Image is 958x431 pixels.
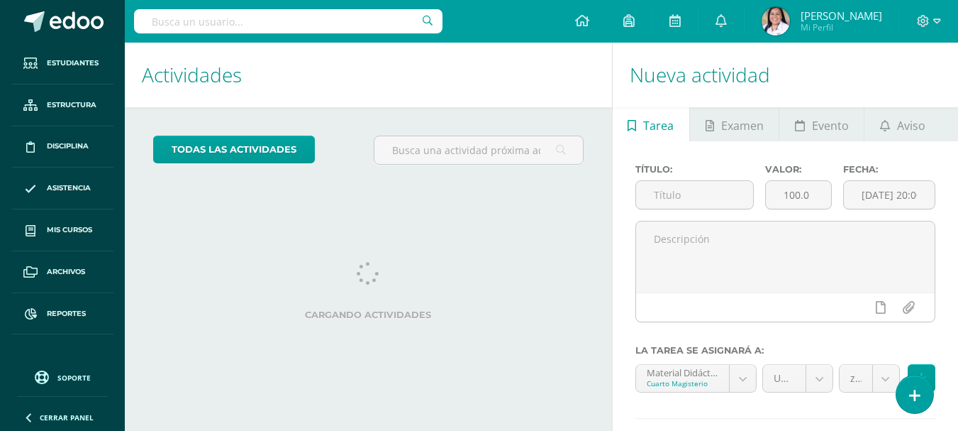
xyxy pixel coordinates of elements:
label: Cargando actividades [153,310,584,320]
h1: Nueva actividad [630,43,941,107]
input: Fecha de entrega [844,181,935,209]
h1: Actividades [142,43,595,107]
span: Evento [812,109,849,143]
span: Mis cursos [47,224,92,236]
a: Estudiantes [11,43,113,84]
label: La tarea se asignará a: [635,345,935,356]
div: Cuarto Magisterio [647,378,719,388]
a: Archivos [11,251,113,293]
a: Soporte [17,367,108,386]
a: Evento [779,107,864,141]
a: Mis cursos [11,209,113,251]
input: Título [636,181,753,209]
a: Reportes [11,293,113,335]
span: Aviso [897,109,925,143]
a: Unidad 4 [763,365,832,392]
span: Soporte [57,373,91,383]
a: todas las Actividades [153,136,315,163]
a: Asistencia [11,168,113,209]
span: [PERSON_NAME] [801,9,882,23]
span: Estudiantes [47,58,99,69]
span: Mi Perfil [801,21,882,33]
span: Unidad 4 [774,365,795,392]
a: Estructura [11,84,113,126]
span: Estructura [47,99,96,111]
span: Examen [721,109,764,143]
div: Material Didáctico 'A' [647,365,719,378]
span: Asistencia [47,182,91,194]
span: Cerrar panel [40,413,94,422]
span: zona (100.0%) [850,365,862,392]
input: Busca un usuario... [134,9,442,33]
span: Tarea [643,109,674,143]
a: zona (100.0%) [840,365,899,392]
a: Tarea [613,107,689,141]
a: Disciplina [11,126,113,168]
input: Busca una actividad próxima aquí... [374,136,582,164]
label: Valor: [765,164,832,175]
a: Aviso [864,107,940,141]
input: Puntos máximos [766,181,831,209]
a: Examen [690,107,779,141]
a: Material Didáctico 'A'Cuarto Magisterio [636,365,757,392]
label: Fecha: [843,164,935,175]
span: Reportes [47,308,86,320]
span: Disciplina [47,141,89,152]
span: Archivos [47,266,85,278]
img: e6ffc2c23759ff52a2fc79f3412619e3.png [762,7,790,36]
label: Título: [635,164,754,175]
